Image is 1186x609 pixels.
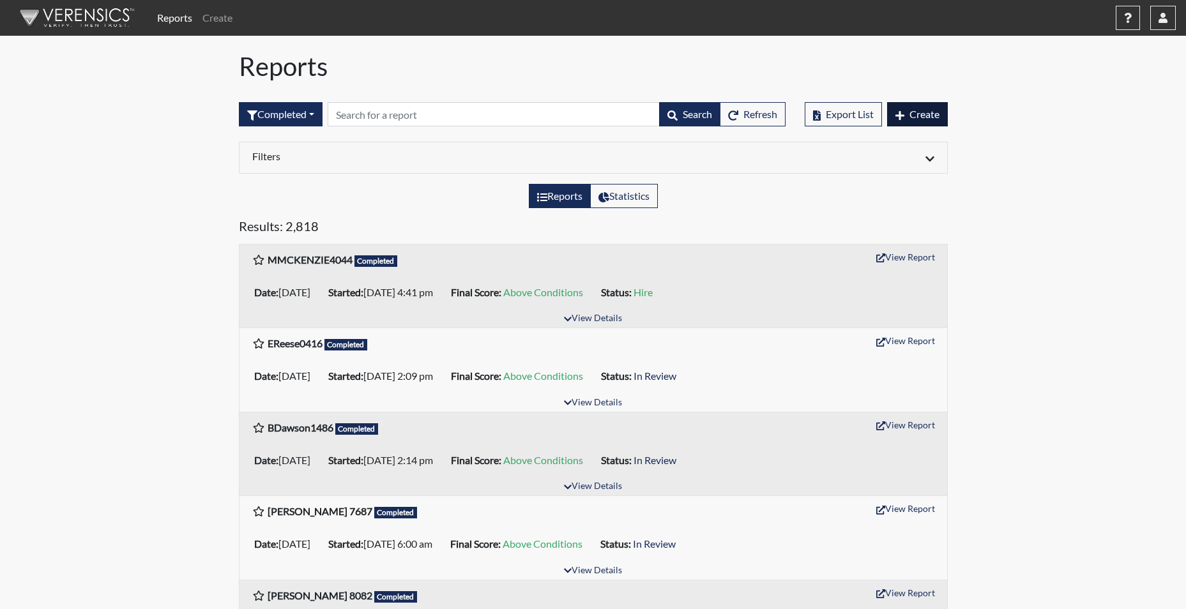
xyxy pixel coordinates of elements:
b: Date: [254,286,278,298]
span: Above Conditions [503,286,583,298]
div: Click to expand/collapse filters [243,150,944,165]
li: [DATE] 2:09 pm [323,366,446,386]
b: Date: [254,370,278,382]
input: Search by Registration ID, Interview Number, or Investigation Name. [328,102,660,126]
span: In Review [634,454,676,466]
b: Final Score: [451,454,501,466]
b: Final Score: [451,286,501,298]
span: In Review [633,538,676,550]
button: View Report [870,415,941,435]
b: Status: [601,286,632,298]
span: In Review [634,370,676,382]
span: Above Conditions [503,370,583,382]
span: Create [909,108,939,120]
b: MMCKENZIE4044 [268,253,353,266]
li: [DATE] [249,534,323,554]
button: Completed [239,102,323,126]
button: View Report [870,247,941,267]
span: Completed [374,507,418,518]
span: Completed [324,339,368,350]
b: Status: [601,370,632,382]
button: View Details [558,478,628,495]
b: EReese0416 [268,337,323,349]
button: Search [659,102,720,126]
button: View Details [558,310,628,327]
span: Completed [354,255,398,267]
button: View Report [870,583,941,603]
b: BDawson1486 [268,421,333,433]
button: View Details [558,395,628,412]
span: Refresh [743,108,777,120]
b: Final Score: [450,538,501,550]
b: Date: [254,538,278,550]
span: Hire [634,286,653,298]
a: Create [197,5,238,31]
button: View Details [558,562,628,580]
button: Export List [805,102,882,126]
a: Reports [152,5,197,31]
button: View Report [870,499,941,518]
h5: Results: 2,818 [239,218,948,239]
li: [DATE] 6:00 am [323,534,445,554]
b: Status: [601,454,632,466]
b: Final Score: [451,370,501,382]
h1: Reports [239,51,948,82]
li: [DATE] [249,366,323,386]
b: Started: [328,370,363,382]
b: Date: [254,454,278,466]
span: Completed [335,423,379,435]
li: [DATE] 4:41 pm [323,282,446,303]
span: Export List [826,108,874,120]
li: [DATE] [249,450,323,470]
span: Search [683,108,712,120]
b: Started: [328,454,363,466]
b: Started: [328,538,363,550]
span: Above Conditions [503,454,583,466]
button: View Report [870,331,941,350]
li: [DATE] 2:14 pm [323,450,446,470]
span: Above Conditions [503,538,582,550]
div: Filter by interview status [239,102,323,126]
h6: Filters [252,150,584,162]
button: Refresh [720,102,786,126]
span: Completed [374,591,418,603]
label: View statistics about completed interviews [590,184,658,208]
b: Status: [600,538,631,550]
b: Started: [328,286,363,298]
li: [DATE] [249,282,323,303]
button: Create [887,102,948,126]
label: View the list of reports [529,184,591,208]
b: [PERSON_NAME] 8082 [268,589,372,601]
b: [PERSON_NAME] 7687 [268,505,372,517]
